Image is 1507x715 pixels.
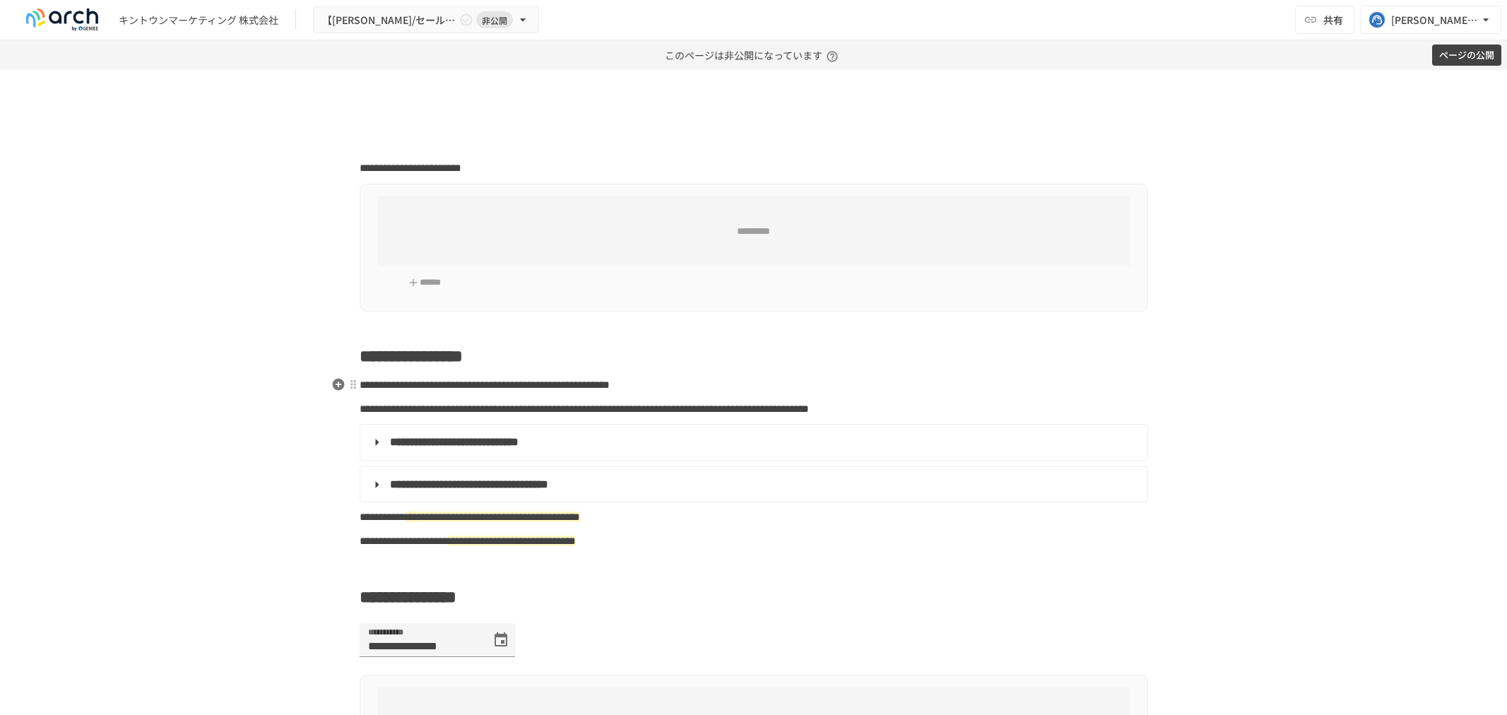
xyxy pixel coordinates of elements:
p: このページは非公開になっています [665,40,842,70]
img: logo-default@2x-9cf2c760.svg [17,8,107,31]
button: [PERSON_NAME][EMAIL_ADDRESS][DOMAIN_NAME] [1360,6,1501,34]
button: 共有 [1295,6,1354,34]
button: ページの公開 [1432,45,1501,66]
span: 【[PERSON_NAME]/セールス担当】株式会社キントウン様_初期設定サポート [322,11,456,29]
span: 共有 [1323,12,1343,28]
button: 【[PERSON_NAME]/セールス担当】株式会社キントウン様_初期設定サポート非公開 [313,6,539,34]
span: 非公開 [476,13,513,28]
button: Choose date, selected date is 2025年9月30日 [487,626,515,654]
div: [PERSON_NAME][EMAIL_ADDRESS][DOMAIN_NAME] [1391,11,1479,29]
div: キントウンマーケティング 株式会社 [119,13,278,28]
